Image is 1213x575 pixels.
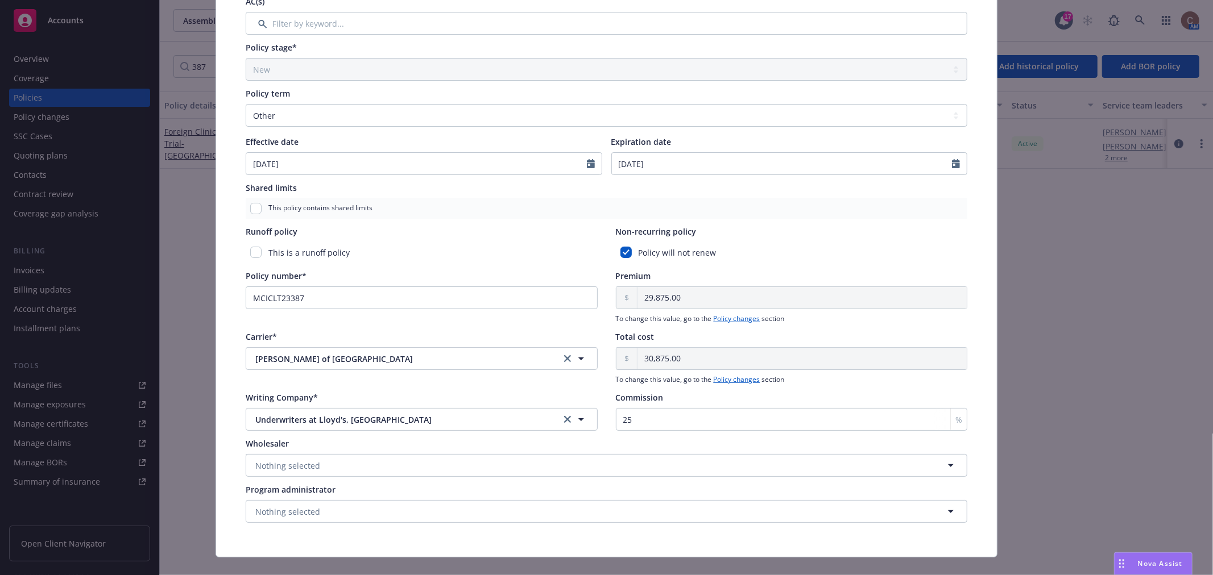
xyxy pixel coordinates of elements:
span: [PERSON_NAME] of [GEOGRAPHIC_DATA] [255,353,542,365]
span: To change this value, go to the section [616,314,968,324]
span: Nothing selected [255,506,320,518]
input: MM/DD/YYYY [246,153,587,174]
span: Non-recurring policy [616,226,697,237]
span: Runoff policy [246,226,297,237]
button: Underwriters at Lloyd's, [GEOGRAPHIC_DATA]clear selection [246,408,598,431]
span: Policy stage* [246,42,297,53]
a: clear selection [561,352,574,365]
span: Expiration date [611,136,672,147]
div: This is a runoff policy [246,242,598,263]
span: Carrier* [246,331,277,342]
div: Policy will not renew [616,242,968,263]
span: To change this value, go to the section [616,374,968,385]
svg: Calendar [587,159,595,168]
a: Policy changes [714,374,760,384]
svg: Calendar [952,159,960,168]
span: Wholesaler [246,438,289,449]
button: [PERSON_NAME] of [GEOGRAPHIC_DATA]clear selection [246,347,598,370]
span: Nova Assist [1138,559,1183,568]
span: Policy number* [246,270,307,281]
span: Commission [616,392,664,403]
button: Nothing selected [246,454,967,477]
input: Filter by keyword... [246,12,967,35]
span: Effective date [246,136,299,147]
input: MM/DD/YYYY [612,153,953,174]
input: 0.00 [637,287,967,309]
button: Nothing selected [246,500,967,523]
span: Writing Company* [246,392,318,403]
input: 0.00 [637,348,967,369]
a: clear selection [561,413,574,426]
span: Program administrator [246,484,336,495]
span: Underwriters at Lloyd's, [GEOGRAPHIC_DATA] [255,414,542,426]
div: Drag to move [1115,553,1129,574]
a: Policy changes [714,314,760,323]
span: Premium [616,270,651,281]
span: % [955,414,962,426]
button: Nova Assist [1114,552,1193,575]
span: Total cost [616,331,655,342]
div: This policy contains shared limits [246,198,967,219]
span: Nothing selected [255,460,320,472]
span: Policy term [246,88,290,99]
span: Shared limits [246,182,297,193]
